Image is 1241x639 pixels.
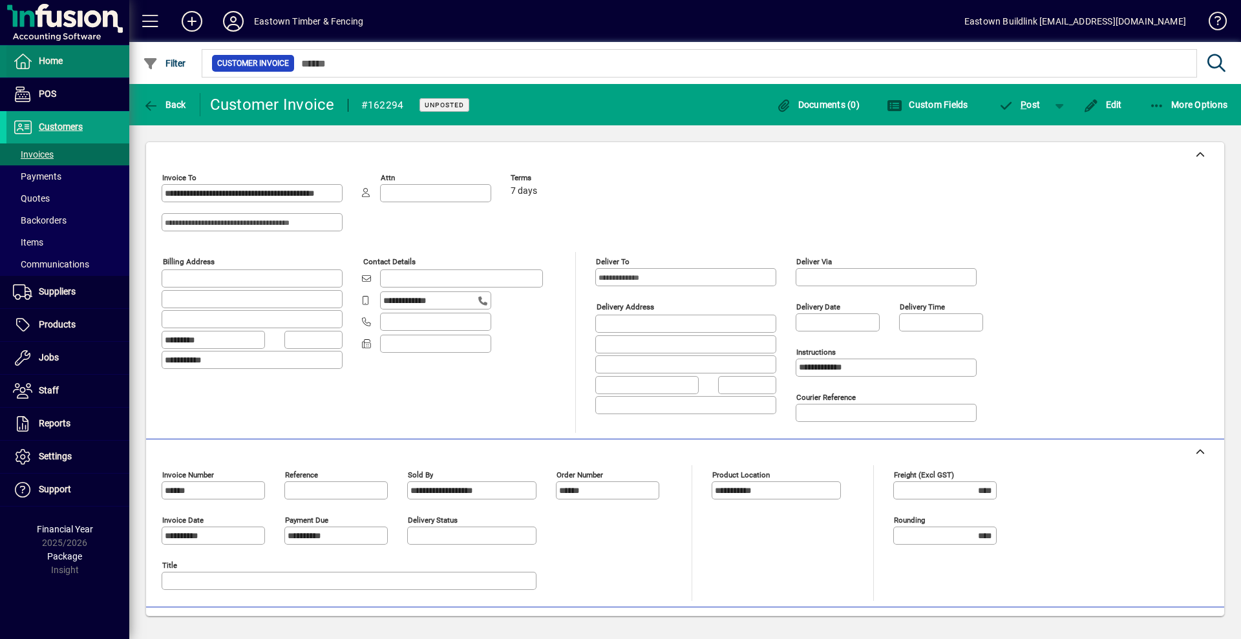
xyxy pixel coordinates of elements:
[992,93,1047,116] button: Post
[13,171,61,182] span: Payments
[39,89,56,99] span: POS
[285,470,318,479] mat-label: Reference
[13,259,89,269] span: Communications
[210,94,335,115] div: Customer Invoice
[285,516,328,525] mat-label: Payment due
[796,257,832,266] mat-label: Deliver via
[894,470,954,479] mat-label: Freight (excl GST)
[6,375,129,407] a: Staff
[999,100,1041,110] span: ost
[6,78,129,110] a: POS
[254,11,363,32] div: Eastown Timber & Fencing
[162,470,214,479] mat-label: Invoice number
[6,165,129,187] a: Payments
[6,342,129,374] a: Jobs
[13,215,67,225] span: Backorders
[1080,93,1125,116] button: Edit
[217,57,289,70] span: Customer Invoice
[162,561,177,570] mat-label: Title
[39,121,83,132] span: Customers
[6,231,129,253] a: Items
[381,173,395,182] mat-label: Attn
[796,348,836,357] mat-label: Instructions
[143,100,186,110] span: Back
[557,470,603,479] mat-label: Order number
[129,93,200,116] app-page-header-button: Back
[408,470,433,479] mat-label: Sold by
[425,101,464,109] span: Unposted
[47,551,82,561] span: Package
[39,484,71,494] span: Support
[772,93,863,116] button: Documents (0)
[6,187,129,209] a: Quotes
[408,516,458,525] mat-label: Delivery status
[39,418,70,428] span: Reports
[13,193,50,204] span: Quotes
[511,174,588,182] span: Terms
[39,56,63,66] span: Home
[39,352,59,362] span: Jobs
[171,10,213,33] button: Add
[1021,100,1026,110] span: P
[6,209,129,231] a: Backorders
[6,253,129,275] a: Communications
[39,385,59,395] span: Staff
[900,302,945,311] mat-label: Delivery time
[776,100,860,110] span: Documents (0)
[884,93,971,116] button: Custom Fields
[39,286,76,297] span: Suppliers
[37,524,93,534] span: Financial Year
[964,11,1186,32] div: Eastown Buildlink [EMAIL_ADDRESS][DOMAIN_NAME]
[894,516,925,525] mat-label: Rounding
[796,393,856,402] mat-label: Courier Reference
[6,474,129,506] a: Support
[6,309,129,341] a: Products
[712,470,770,479] mat-label: Product location
[1149,100,1228,110] span: More Options
[140,93,189,116] button: Back
[887,100,968,110] span: Custom Fields
[6,441,129,473] a: Settings
[6,143,129,165] a: Invoices
[39,319,76,330] span: Products
[13,149,54,160] span: Invoices
[511,186,537,196] span: 7 days
[140,52,189,75] button: Filter
[213,10,254,33] button: Profile
[596,257,630,266] mat-label: Deliver To
[1146,93,1231,116] button: More Options
[162,173,196,182] mat-label: Invoice To
[13,237,43,247] span: Items
[6,408,129,440] a: Reports
[796,302,840,311] mat-label: Delivery date
[143,58,186,68] span: Filter
[6,276,129,308] a: Suppliers
[361,95,404,116] div: #162294
[1083,100,1122,110] span: Edit
[6,45,129,78] a: Home
[1199,3,1225,45] a: Knowledge Base
[39,451,72,461] span: Settings
[162,516,204,525] mat-label: Invoice date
